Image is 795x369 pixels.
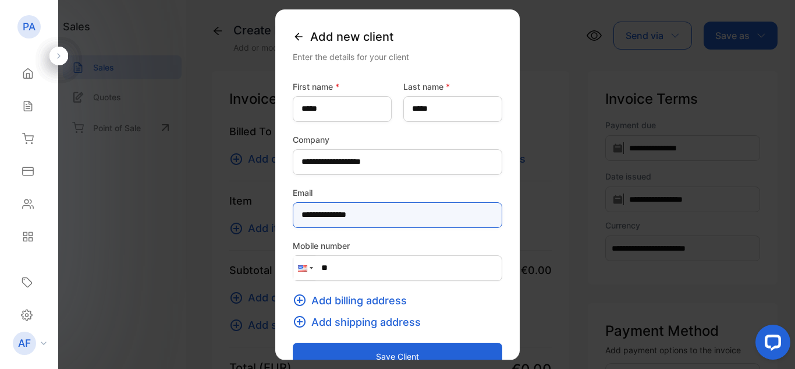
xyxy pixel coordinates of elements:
label: Email [293,187,502,199]
label: First name [293,80,392,93]
label: Mobile number [293,240,502,252]
label: Company [293,133,502,146]
p: AF [18,336,31,351]
label: Last name [403,80,502,93]
button: Add billing address [293,293,414,308]
span: Add billing address [311,293,407,308]
p: PA [23,19,36,34]
span: Add new client [310,28,393,45]
div: United States: + 1 [293,256,315,280]
button: Add shipping address [293,314,428,330]
iframe: LiveChat chat widget [746,320,795,369]
span: Add shipping address [311,314,421,330]
div: Enter the details for your client [293,51,502,63]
